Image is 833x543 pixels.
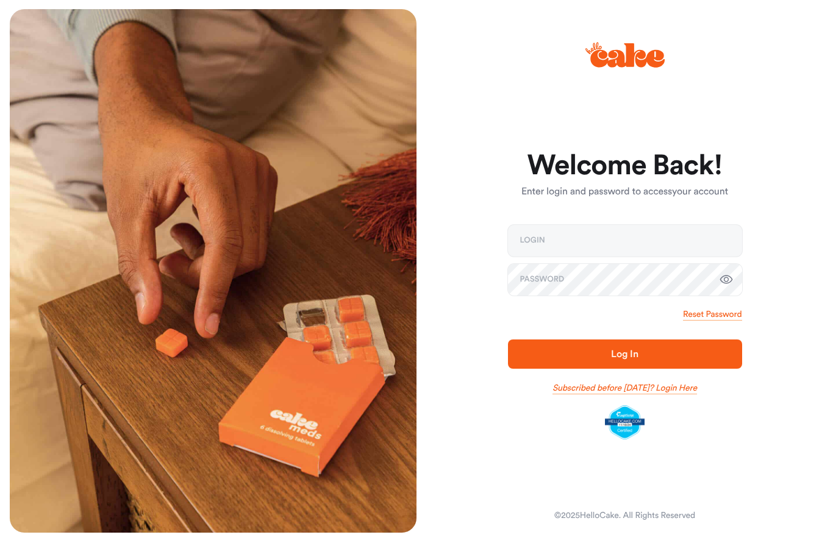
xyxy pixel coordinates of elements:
div: © 2025 HelloCake. All Rights Reserved [554,510,695,522]
button: Log In [508,340,742,369]
a: Subscribed before [DATE]? Login Here [552,383,697,395]
span: Log In [611,350,638,360]
a: Reset Password [683,309,742,321]
p: Enter login and password to access your account [508,185,742,200]
h1: Welcome Back! [508,152,742,181]
img: legit-script-certified.png [605,406,645,440]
